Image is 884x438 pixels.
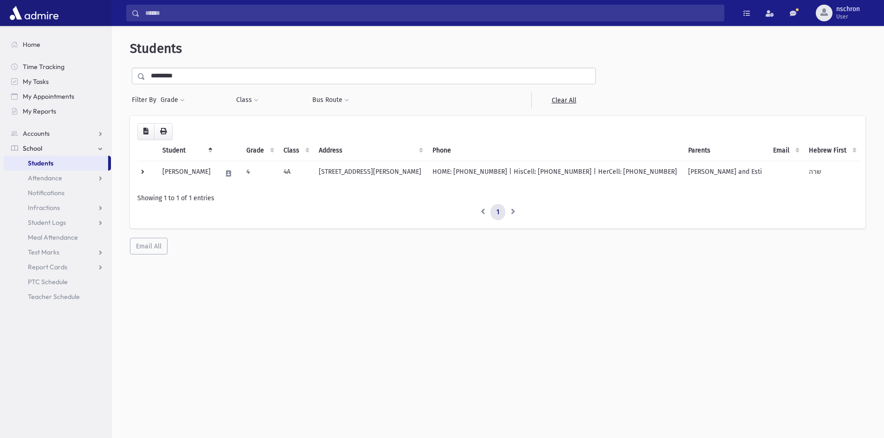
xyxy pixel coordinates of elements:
th: Email: activate to sort column ascending [768,140,803,161]
td: 4A [278,161,313,186]
button: CSV [137,123,155,140]
button: Email All [130,238,168,254]
input: Search [140,5,724,21]
th: Hebrew First: activate to sort column ascending [803,140,860,161]
span: My Appointments [23,92,74,101]
span: Report Cards [28,263,67,271]
td: [PERSON_NAME] [157,161,216,186]
a: School [4,141,111,156]
span: Filter By [132,95,160,105]
a: Report Cards [4,260,111,274]
span: Student Logs [28,218,66,227]
td: 4 [241,161,278,186]
span: PTC Schedule [28,278,68,286]
span: My Tasks [23,77,49,86]
a: My Tasks [4,74,111,89]
th: Student: activate to sort column descending [157,140,216,161]
th: Phone [427,140,683,161]
span: Home [23,40,40,49]
span: Time Tracking [23,63,65,71]
img: AdmirePro [7,4,61,22]
a: Attendance [4,171,111,185]
a: My Appointments [4,89,111,104]
th: Grade: activate to sort column ascending [241,140,278,161]
span: School [23,144,42,152]
span: Test Marks [28,248,59,256]
span: Attendance [28,174,62,182]
td: [STREET_ADDRESS][PERSON_NAME] [313,161,427,186]
span: Students [28,159,53,167]
a: Student Logs [4,215,111,230]
td: [PERSON_NAME] and Esti [683,161,768,186]
a: Clear All [531,92,596,108]
td: שרה [803,161,860,186]
button: Class [236,92,259,108]
span: Infractions [28,203,60,212]
a: PTC Schedule [4,274,111,289]
a: My Reports [4,104,111,119]
th: Address: activate to sort column ascending [313,140,427,161]
a: Students [4,156,108,171]
button: Print [154,123,173,140]
a: Test Marks [4,245,111,260]
span: Accounts [23,129,50,138]
a: Infractions [4,200,111,215]
th: Class: activate to sort column ascending [278,140,313,161]
th: Parents [683,140,768,161]
a: Home [4,37,111,52]
button: Grade [160,92,185,108]
a: Meal Attendance [4,230,111,245]
a: Teacher Schedule [4,289,111,304]
td: HOME: [PHONE_NUMBER] | HisCell: [PHONE_NUMBER] | HerCell: [PHONE_NUMBER] [427,161,683,186]
span: nschron [836,6,860,13]
span: Notifications [28,189,65,197]
span: Students [130,41,182,56]
a: Notifications [4,185,111,200]
a: Accounts [4,126,111,141]
span: My Reports [23,107,56,115]
span: Teacher Schedule [28,292,80,301]
a: 1 [490,204,505,221]
button: Bus Route [312,92,349,108]
span: User [836,13,860,20]
a: Time Tracking [4,59,111,74]
div: Showing 1 to 1 of 1 entries [137,193,858,203]
span: Meal Attendance [28,233,78,241]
